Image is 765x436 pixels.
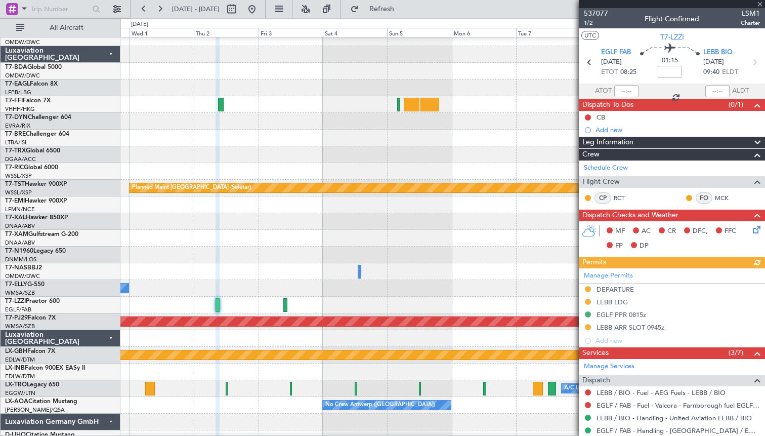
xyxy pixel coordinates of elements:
[582,137,633,148] span: Leg Information
[5,148,26,154] span: T7-TRX
[5,215,68,221] a: T7-XALHawker 850XP
[584,19,608,27] span: 1/2
[5,315,56,321] a: T7-PJ29Falcon 7X
[715,193,738,203] a: MCK
[5,348,55,354] a: LX-GBHFalcon 7X
[596,126,760,134] div: Add new
[667,226,676,236] span: CR
[595,86,612,96] span: ATOT
[5,165,58,171] a: T7-RICGlobal 6000
[5,315,28,321] span: T7-PJ29
[11,20,110,36] button: All Aircraft
[5,38,40,46] a: OMDW/DWC
[703,57,724,67] span: [DATE]
[5,399,77,405] a: LX-AOACitation Mustang
[5,282,45,288] a: T7-ELLYG-550
[615,241,623,251] span: FP
[323,28,387,37] div: Sat 4
[5,155,36,163] a: DGAA/ACC
[5,373,35,380] a: EDLW/DTM
[5,89,31,96] a: LFPB/LBG
[662,56,678,66] span: 01:15
[564,381,606,396] div: A/C Unavailable
[601,57,622,67] span: [DATE]
[5,131,69,137] a: T7-BREChallenger 604
[741,19,760,27] span: Charter
[26,24,107,31] span: All Aircraft
[31,2,89,17] input: Trip Number
[130,28,194,37] div: Wed 1
[601,48,631,58] span: EGLF FAB
[597,414,752,422] a: LEBB / BIO - Handling - United Aviation LEBB / BIO
[725,226,736,236] span: FFC
[5,215,26,221] span: T7-XAL
[5,206,35,213] a: LFMN/NCE
[5,306,31,313] a: EGLF/FAB
[584,362,634,372] a: Manage Services
[640,241,649,251] span: DP
[5,356,35,364] a: EDLW/DTM
[703,67,719,77] span: 09:40
[722,67,738,77] span: ELDT
[5,323,35,330] a: WMSA/SZB
[5,348,27,354] span: LX-GBH
[5,222,35,230] a: DNAA/ABV
[615,226,625,236] span: MF
[5,72,40,80] a: OMDW/DWC
[5,256,36,263] a: DNMM/LOS
[516,28,580,37] div: Tue 7
[703,48,733,58] span: LEBB BIO
[5,64,27,70] span: T7-BDA
[584,8,608,19] span: 537077
[594,192,611,204] div: CP
[582,347,609,359] span: Services
[597,426,760,435] a: EGLF / FAB - Handling - [GEOGRAPHIC_DATA] / EGLF / FAB
[5,114,71,121] a: T7-DYNChallenger 604
[597,113,605,122] div: CB
[696,192,712,204] div: FO
[5,64,62,70] a: T7-BDAGlobal 5000
[741,8,760,19] span: LSM1
[194,28,258,37] div: Thu 2
[5,365,85,371] a: LX-INBFalcon 900EX EASy II
[5,382,27,388] span: LX-TRO
[5,272,40,280] a: OMDW/DWC
[5,114,28,121] span: T7-DYN
[5,289,35,297] a: WMSA/SZB
[5,198,25,204] span: T7-EMI
[5,165,24,171] span: T7-RIC
[5,189,32,196] a: WSSL/XSP
[5,382,59,388] a: LX-TROLegacy 650
[5,122,30,130] a: EVRA/RIX
[5,172,32,180] a: WSSL/XSP
[597,401,760,410] a: EGLF / FAB - Fuel - Valcora - Farnborough fuel EGLF / FAB
[5,81,58,87] a: T7-EAGLFalcon 8X
[5,98,23,104] span: T7-FFI
[582,99,633,111] span: Dispatch To-Dos
[172,5,220,14] span: [DATE] - [DATE]
[131,20,148,29] div: [DATE]
[361,6,403,13] span: Refresh
[597,388,726,397] a: LEBB / BIO - Fuel - AEG Fuels - LEBB / BIO
[582,210,678,221] span: Dispatch Checks and Weather
[5,248,66,254] a: T7-N1960Legacy 650
[729,347,743,358] span: (3/7)
[5,181,25,187] span: T7-TST
[5,389,35,397] a: EGGW/LTN
[5,298,60,304] a: T7-LZZIPraetor 600
[5,231,28,237] span: T7-XAM
[729,99,743,110] span: (0/1)
[645,14,699,24] div: Flight Confirmed
[259,28,323,37] div: Fri 3
[582,375,610,386] span: Dispatch
[642,226,651,236] span: AC
[5,81,30,87] span: T7-EAGL
[5,265,42,271] a: T7-NASBBJ2
[5,131,26,137] span: T7-BRE
[325,398,435,413] div: No Crew Antwerp ([GEOGRAPHIC_DATA])
[5,148,60,154] a: T7-TRXGlobal 6500
[5,198,67,204] a: T7-EMIHawker 900XP
[693,226,708,236] span: DFC,
[620,67,636,77] span: 08:25
[732,86,749,96] span: ALDT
